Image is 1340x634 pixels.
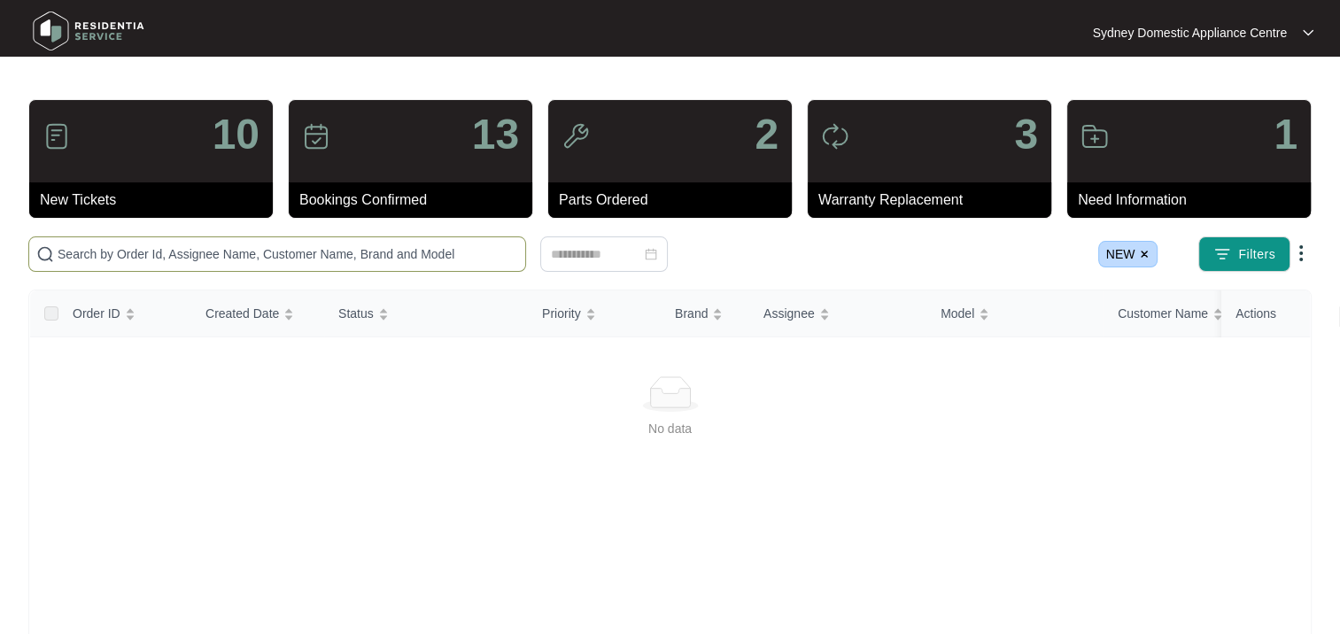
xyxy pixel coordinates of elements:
img: icon [821,122,849,151]
th: Assignee [749,290,926,337]
th: Brand [661,290,749,337]
img: icon [302,122,330,151]
div: No data [51,419,1289,438]
span: Filters [1238,245,1275,264]
span: Priority [542,304,581,323]
p: Sydney Domestic Appliance Centre [1093,24,1287,42]
p: 10 [213,113,259,156]
span: Assignee [763,304,815,323]
th: Model [926,290,1104,337]
img: icon [43,122,71,151]
th: Created Date [191,290,324,337]
button: filter iconFilters [1198,236,1290,272]
span: Brand [675,304,708,323]
img: filter icon [1213,245,1231,263]
span: NEW [1098,241,1158,267]
img: icon [562,122,590,151]
th: Priority [528,290,661,337]
img: search-icon [36,245,54,263]
img: dropdown arrow [1290,243,1312,264]
p: Need Information [1078,189,1311,211]
p: 2 [755,113,778,156]
p: 13 [472,113,519,156]
p: 1 [1274,113,1297,156]
p: Bookings Confirmed [299,189,532,211]
span: Status [338,304,374,323]
th: Order ID [58,290,191,337]
p: Warranty Replacement [818,189,1051,211]
span: Order ID [73,304,120,323]
span: Model [941,304,974,323]
th: Customer Name [1104,290,1281,337]
th: Actions [1221,290,1310,337]
p: 3 [1014,113,1038,156]
span: Created Date [205,304,279,323]
span: Customer Name [1118,304,1208,323]
p: Parts Ordered [559,189,792,211]
img: icon [1081,122,1109,151]
img: close icon [1139,249,1150,259]
img: residentia service logo [27,4,151,58]
input: Search by Order Id, Assignee Name, Customer Name, Brand and Model [58,244,518,264]
th: Status [324,290,528,337]
p: New Tickets [40,189,273,211]
img: dropdown arrow [1303,28,1313,37]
